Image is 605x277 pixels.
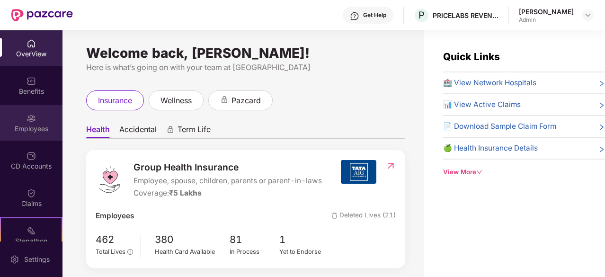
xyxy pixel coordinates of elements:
[341,160,376,184] img: insurerIcon
[598,101,605,110] span: right
[231,95,261,107] span: pazcard
[331,213,338,219] img: deleteIcon
[27,188,36,198] img: svg+xml;base64,PHN2ZyBpZD0iQ2xhaW0iIHhtbG5zPSJodHRwOi8vd3d3LnczLm9yZy8yMDAwL3N2ZyIgd2lkdGg9IjIwIi...
[98,95,132,107] span: insurance
[27,76,36,86] img: svg+xml;base64,PHN2ZyBpZD0iQmVuZWZpdHMiIHhtbG5zPSJodHRwOi8vd3d3LnczLm9yZy8yMDAwL3N2ZyIgd2lkdGg9Ij...
[160,95,192,107] span: wellness
[519,16,574,24] div: Admin
[119,125,157,138] span: Accidental
[27,39,36,48] img: svg+xml;base64,PHN2ZyBpZD0iSG9tZSIgeG1sbnM9Imh0dHA6Ly93d3cudzMub3JnLzIwMDAvc3ZnIiB3aWR0aD0iMjAiIG...
[230,232,280,248] span: 81
[279,232,329,248] span: 1
[21,255,53,264] div: Settings
[133,160,322,174] span: Group Health Insurance
[476,169,482,175] span: down
[1,236,62,246] div: Stepathon
[598,144,605,154] span: right
[155,232,230,248] span: 380
[166,125,175,134] div: animation
[27,226,36,235] img: svg+xml;base64,PHN2ZyB4bWxucz0iaHR0cDovL3d3dy53My5vcmcvMjAwMC9zdmciIHdpZHRoPSIyMSIgaGVpZ2h0PSIyMC...
[331,210,396,222] span: Deleted Lives (21)
[598,123,605,132] span: right
[96,210,134,222] span: Employees
[418,9,425,21] span: P
[386,161,396,170] img: RedirectIcon
[279,247,329,257] div: Yet to Endorse
[178,125,211,138] span: Term Life
[96,165,124,194] img: logo
[350,11,359,21] img: svg+xml;base64,PHN2ZyBpZD0iSGVscC0zMngzMiIgeG1sbnM9Imh0dHA6Ly93d3cudzMub3JnLzIwMDAvc3ZnIiB3aWR0aD...
[86,125,110,138] span: Health
[443,121,556,132] span: 📄 Download Sample Claim Form
[127,249,133,254] span: info-circle
[96,232,133,248] span: 462
[433,11,499,20] div: PRICELABS REVENUE SOLUTIONS PRIVATE LIMITED
[11,9,73,21] img: New Pazcare Logo
[598,79,605,89] span: right
[230,247,280,257] div: In Process
[96,248,125,255] span: Total Lives
[27,114,36,123] img: svg+xml;base64,PHN2ZyBpZD0iRW1wbG95ZWVzIiB4bWxucz0iaHR0cDovL3d3dy53My5vcmcvMjAwMC9zdmciIHdpZHRoPS...
[443,51,500,63] span: Quick Links
[443,143,538,154] span: 🍏 Health Insurance Details
[10,255,19,264] img: svg+xml;base64,PHN2ZyBpZD0iU2V0dGluZy0yMHgyMCIgeG1sbnM9Imh0dHA6Ly93d3cudzMub3JnLzIwMDAvc3ZnIiB3aW...
[363,11,386,19] div: Get Help
[584,11,592,19] img: svg+xml;base64,PHN2ZyBpZD0iRHJvcGRvd24tMzJ4MzIiIHhtbG5zPSJodHRwOi8vd3d3LnczLm9yZy8yMDAwL3N2ZyIgd2...
[519,7,574,16] div: [PERSON_NAME]
[220,96,229,104] div: animation
[443,167,605,177] div: View More
[133,175,322,187] span: Employee, spouse, children, parents or parent-in-laws
[27,151,36,161] img: svg+xml;base64,PHN2ZyBpZD0iQ0RfQWNjb3VudHMiIGRhdGEtbmFtZT0iQ0QgQWNjb3VudHMiIHhtbG5zPSJodHRwOi8vd3...
[133,188,322,199] div: Coverage:
[443,99,521,110] span: 📊 View Active Claims
[86,49,405,57] div: Welcome back, [PERSON_NAME]!
[443,77,536,89] span: 🏥 View Network Hospitals
[155,247,230,257] div: Health Card Available
[169,188,202,197] span: ₹5 Lakhs
[86,62,405,73] div: Here is what’s going on with your team at [GEOGRAPHIC_DATA]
